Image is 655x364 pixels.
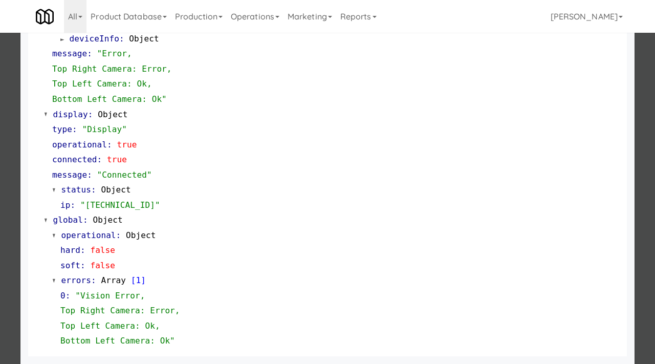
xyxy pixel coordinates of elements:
span: 0 [60,291,65,301]
span: : [119,34,124,44]
span: : [80,261,85,270]
span: connected [52,155,97,164]
span: : [70,200,75,210]
span: Object [93,215,122,225]
span: false [90,261,115,270]
span: : [80,245,85,255]
span: "Error, Top Right Camera: Error, Top Left Camera: Ok, Bottom Left Camera: Ok" [52,49,172,104]
span: false [90,245,115,255]
span: true [107,155,127,164]
span: global [53,215,83,225]
span: status [61,185,91,195]
span: : [116,230,121,240]
span: ] [141,275,146,285]
span: type [52,124,72,134]
span: ip [60,200,70,210]
span: Object [98,110,127,119]
span: true [117,140,137,149]
span: : [72,124,77,134]
span: deviceInfo [70,34,119,44]
span: : [107,140,112,149]
span: soft [60,261,80,270]
span: "Connected" [97,170,152,180]
span: Object [126,230,156,240]
span: : [87,49,92,58]
span: Object [101,185,130,195]
span: display [53,110,88,119]
span: message [52,49,87,58]
span: "Vision Error, Top Right Camera: Error, Top Left Camera: Ok, Bottom Left Camera: Ok" [60,291,180,346]
span: : [88,110,93,119]
span: message [52,170,87,180]
span: : [87,170,92,180]
span: : [83,215,88,225]
span: hard [60,245,80,255]
span: errors [61,275,91,285]
span: : [91,275,96,285]
span: "Display" [82,124,127,134]
span: operational [52,140,107,149]
span: Array [101,275,126,285]
span: : [65,291,71,301]
span: Object [129,34,159,44]
span: 1 [136,275,141,285]
img: Micromart [36,8,54,26]
span: [ [131,275,136,285]
span: : [97,155,102,164]
span: operational [61,230,116,240]
span: : [91,185,96,195]
span: "[TECHNICAL_ID]" [80,200,160,210]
